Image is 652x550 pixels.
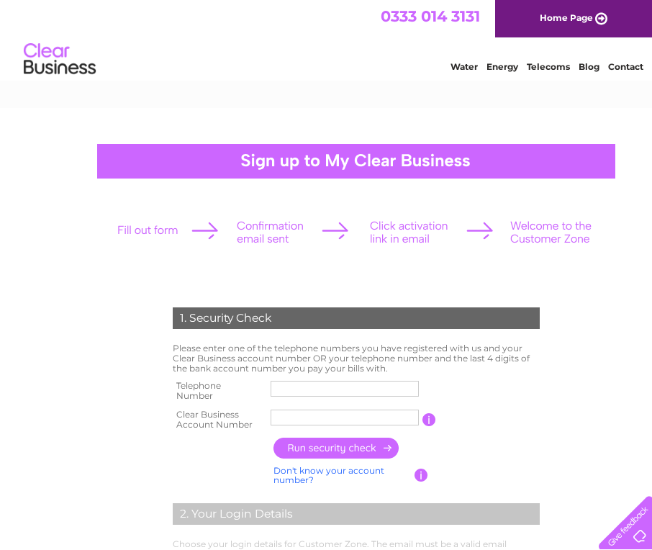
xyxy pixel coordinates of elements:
a: Telecoms [527,61,570,72]
th: Clear Business Account Number [169,405,267,434]
a: Don't know your account number? [273,465,384,486]
input: Information [415,469,428,482]
img: logo.png [23,37,96,81]
div: 2. Your Login Details [173,503,540,525]
a: 0333 014 3131 [381,7,480,25]
td: Please enter one of the telephone numbers you have registered with us and your Clear Business acc... [169,340,543,377]
a: Contact [608,61,643,72]
div: 1. Security Check [173,307,540,329]
th: Telephone Number [169,377,267,405]
a: Water [450,61,478,72]
a: Blog [579,61,599,72]
a: Energy [486,61,518,72]
input: Information [422,413,436,426]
